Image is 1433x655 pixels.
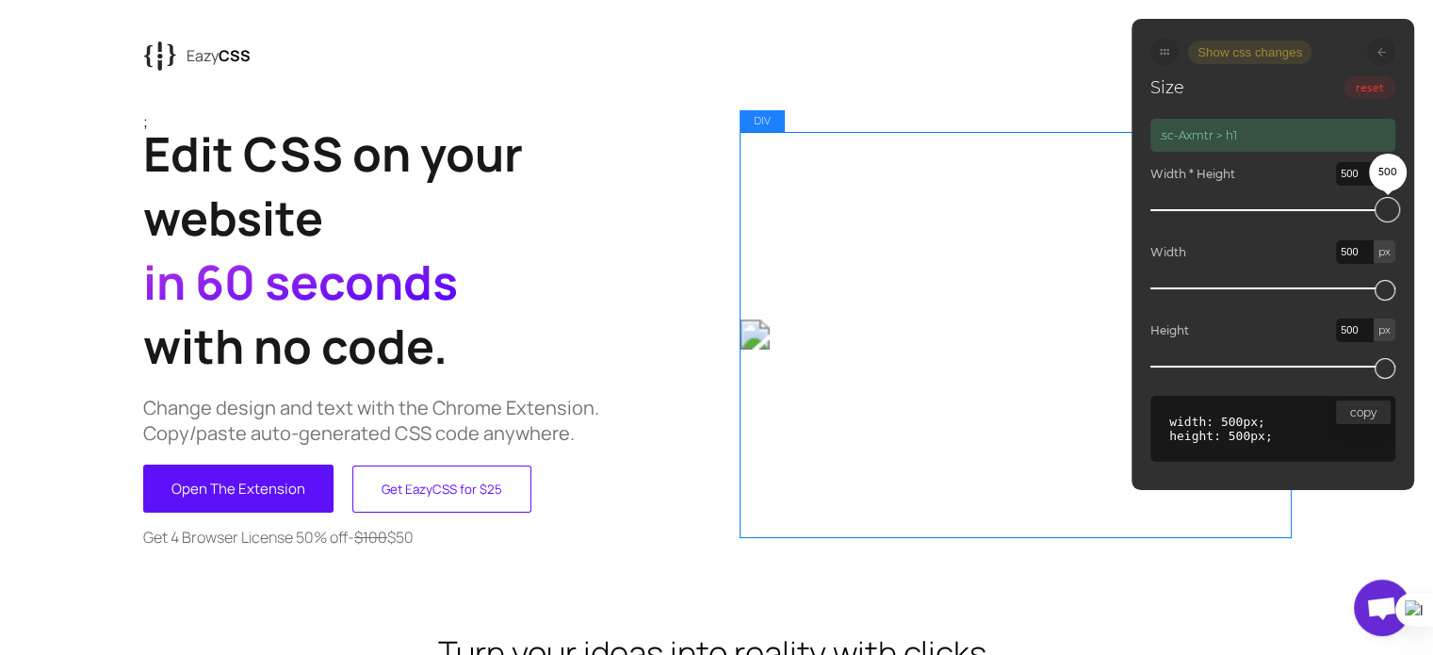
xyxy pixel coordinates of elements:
[143,527,716,548] p: - $50
[143,465,334,513] button: Open The Extension
[163,42,177,72] tspan: {
[187,45,251,66] p: Eazy
[143,35,251,76] a: {{EazyCSS
[352,466,531,513] button: Get EazyCSS for $25
[143,250,458,314] span: in 60 seconds
[143,122,614,378] h1: Edit CSS on your website with no code.
[354,527,387,548] strike: $100
[143,40,157,69] tspan: {
[740,319,1290,350] img: 6b047dab-316a-43c3-9607-f359b430237e_aasl3q.gif
[143,527,348,548] span: Get 4 Browser License 50% off
[143,395,716,446] p: Change design and text with the Chrome Extension. Copy/paste auto-generated CSS code anywhere.
[219,45,251,66] span: CSS
[1354,580,1410,636] div: Chat abierto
